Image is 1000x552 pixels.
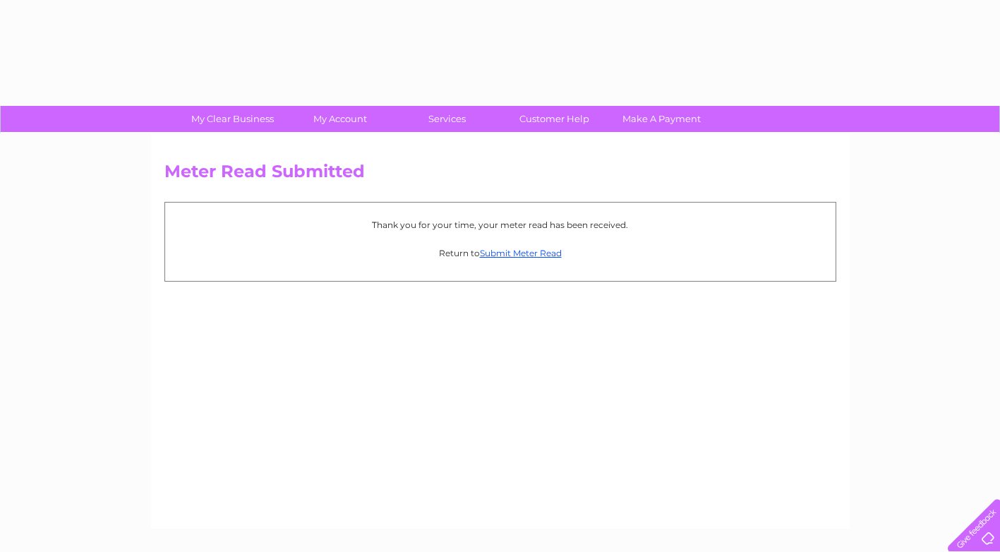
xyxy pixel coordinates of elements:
p: Thank you for your time, your meter read has been received. [172,218,829,232]
a: Submit Meter Read [480,248,562,258]
h2: Meter Read Submitted [164,162,836,188]
a: My Account [282,106,398,132]
a: Customer Help [496,106,613,132]
a: Services [389,106,505,132]
a: Make A Payment [603,106,720,132]
p: Return to [172,246,829,260]
a: My Clear Business [174,106,291,132]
